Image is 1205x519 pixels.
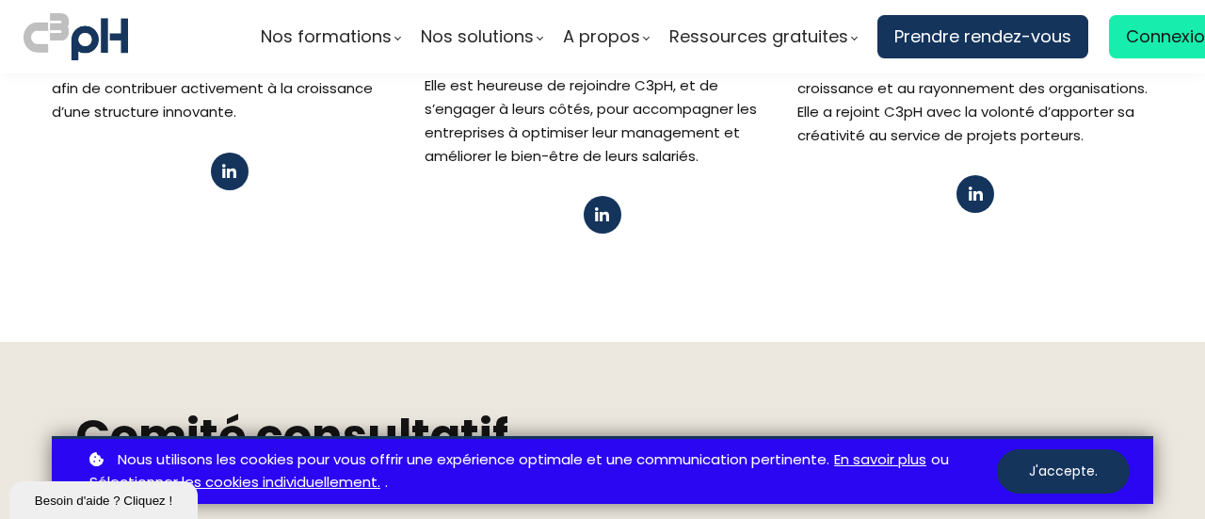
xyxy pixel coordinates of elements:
p: ou . [85,448,997,495]
span: Nos formations [261,23,392,51]
button: J'accepte. [997,449,1130,494]
span: A propos [563,23,640,51]
span: Nous utilisons les cookies pour vous offrir une expérience optimale et une communication pertinente. [118,448,829,472]
span: Elle a rejoint C3pH avec la volonté d’apporter sa créativité au service de projets porteurs. [797,102,1134,145]
a: Prendre rendez-vous [877,15,1088,58]
h1: Comité consultatif [75,408,1130,464]
a: Sélectionner les cookies individuellement. [89,471,380,495]
img: logo C3PH [24,9,128,64]
span: Nos solutions [421,23,534,51]
span: Prendre rendez-vous [894,23,1071,51]
a: En savoir plus [834,448,926,472]
iframe: chat widget [9,478,201,519]
span: Ressources gratuites [669,23,848,51]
